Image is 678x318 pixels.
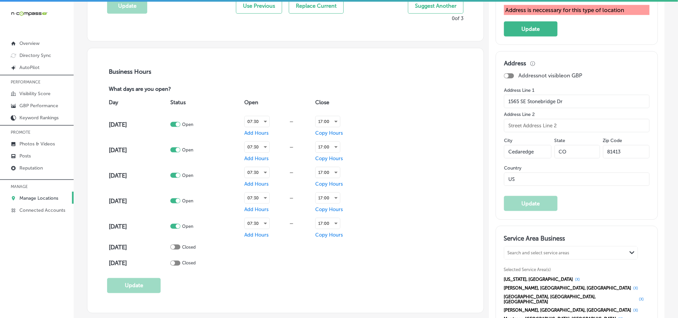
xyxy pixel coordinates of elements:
span: Add Hours [244,206,269,212]
input: Street Address Line 1 [504,95,650,108]
p: Posts [19,153,31,159]
button: Update [504,196,558,211]
div: 07:30 [245,167,269,178]
p: Closed [182,261,196,266]
label: Address Line 2 [504,112,650,117]
div: — [270,221,314,226]
p: Manage Locations [19,195,58,201]
div: Search and select service areas [508,250,570,255]
h3: Service Area Business [504,235,650,245]
h3: Business Hours [107,68,463,75]
div: 17:00 [316,116,340,127]
span: [PERSON_NAME], [GEOGRAPHIC_DATA], [GEOGRAPHIC_DATA] [504,308,631,313]
div: 07:30 [245,218,269,229]
span: Copy Hours [315,232,343,238]
p: Reputation [19,165,43,171]
p: Visibility Score [19,91,51,97]
div: 17:00 [316,193,340,203]
span: Add Hours [244,232,269,238]
span: Add Hours [244,130,269,136]
button: Update [107,278,161,293]
label: City [504,138,512,143]
label: Address Line 1 [504,87,650,93]
p: GBP Performance [19,103,58,109]
p: Directory Sync [19,53,51,58]
p: Open [182,122,193,127]
label: State [555,138,566,143]
p: Open [182,147,193,152]
div: — [270,119,314,124]
p: Keyword Rankings [19,115,59,121]
th: Day [107,93,169,112]
div: Address is neccessary for this type of location [504,5,650,15]
p: Address not visible on GBP [518,72,582,79]
span: Copy Hours [315,130,343,136]
p: 0 of 3 [452,15,463,21]
button: (X) [631,286,641,291]
div: 07:30 [245,142,269,152]
input: NY [555,145,600,158]
p: Overview [19,41,39,46]
label: Country [504,165,650,171]
p: What days are you open? [107,86,219,93]
p: Open [182,173,193,178]
span: Copy Hours [315,206,343,212]
th: Status [169,93,243,112]
label: Zip Code [603,138,622,143]
button: (X) [637,297,646,302]
button: Update [504,21,558,37]
th: Close [314,93,374,112]
span: Add Hours [244,181,269,187]
h4: [DATE] [109,197,169,205]
p: Open [182,224,193,229]
span: Selected Service Area(s) [504,267,551,272]
th: Open [243,93,314,112]
div: 17:00 [316,218,340,229]
div: — [270,195,314,200]
button: (X) [573,277,582,282]
h4: [DATE] [109,223,169,230]
span: Add Hours [244,155,269,162]
input: Zip Code [603,145,650,158]
span: Copy Hours [315,181,343,187]
div: 17:00 [316,142,340,152]
div: 07:30 [245,193,269,203]
span: [PERSON_NAME], [GEOGRAPHIC_DATA], [GEOGRAPHIC_DATA] [504,286,631,291]
p: Open [182,198,193,203]
div: — [270,170,314,175]
p: Connected Accounts [19,207,65,213]
span: Copy Hours [315,155,343,162]
h4: [DATE] [109,260,169,267]
input: Country [504,173,650,186]
span: [GEOGRAPHIC_DATA], [GEOGRAPHIC_DATA], [GEOGRAPHIC_DATA] [504,295,637,305]
div: — [270,144,314,149]
div: 07:30 [245,116,269,127]
p: Closed [182,245,196,250]
h4: [DATE] [109,172,169,179]
img: 660ab0bf-5cc7-4cb8-ba1c-48b5ae0f18e60NCTV_CLogo_TV_Black_-500x88.png [11,10,48,17]
h4: [DATE] [109,244,169,251]
input: City [504,145,552,158]
input: Street Address Line 2 [504,119,650,132]
p: AutoPilot [19,65,39,70]
h4: [DATE] [109,146,169,154]
p: Photos & Videos [19,141,55,147]
div: 17:00 [316,167,340,178]
span: [US_STATE], [GEOGRAPHIC_DATA] [504,277,573,282]
button: (X) [631,308,641,313]
h3: Address [504,60,526,67]
h4: [DATE] [109,121,169,128]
